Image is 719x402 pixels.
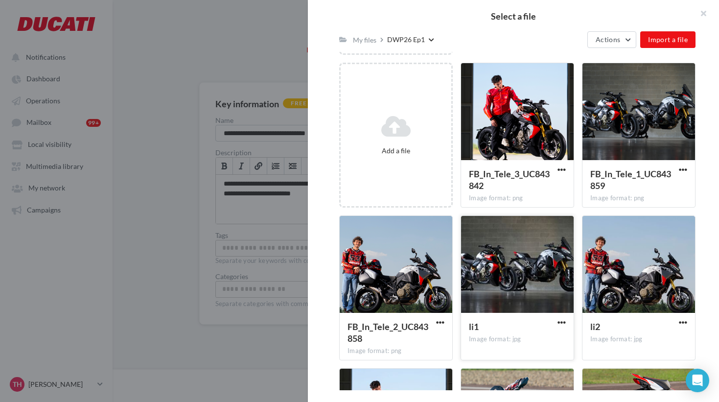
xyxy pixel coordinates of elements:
[596,35,620,44] span: Actions
[324,12,703,21] h2: Select a file
[587,31,636,48] button: Actions
[348,347,444,355] div: Image format: png
[590,194,687,203] div: Image format: png
[469,168,550,191] span: FB_In_Tele_3_UC843842
[348,321,428,344] span: FB_In_Tele_2_UC843858
[640,31,696,48] button: Import a file
[686,369,709,392] div: Open Intercom Messenger
[469,321,479,332] span: li1
[469,194,566,203] div: Image format: png
[387,35,425,45] div: DWP26 Ep1
[590,321,600,332] span: li2
[590,335,687,344] div: Image format: jpg
[353,35,376,45] div: My files
[648,35,688,44] span: Import a file
[469,335,566,344] div: Image format: jpg
[345,146,447,156] div: Add a file
[590,168,671,191] span: FB_In_Tele_1_UC843859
